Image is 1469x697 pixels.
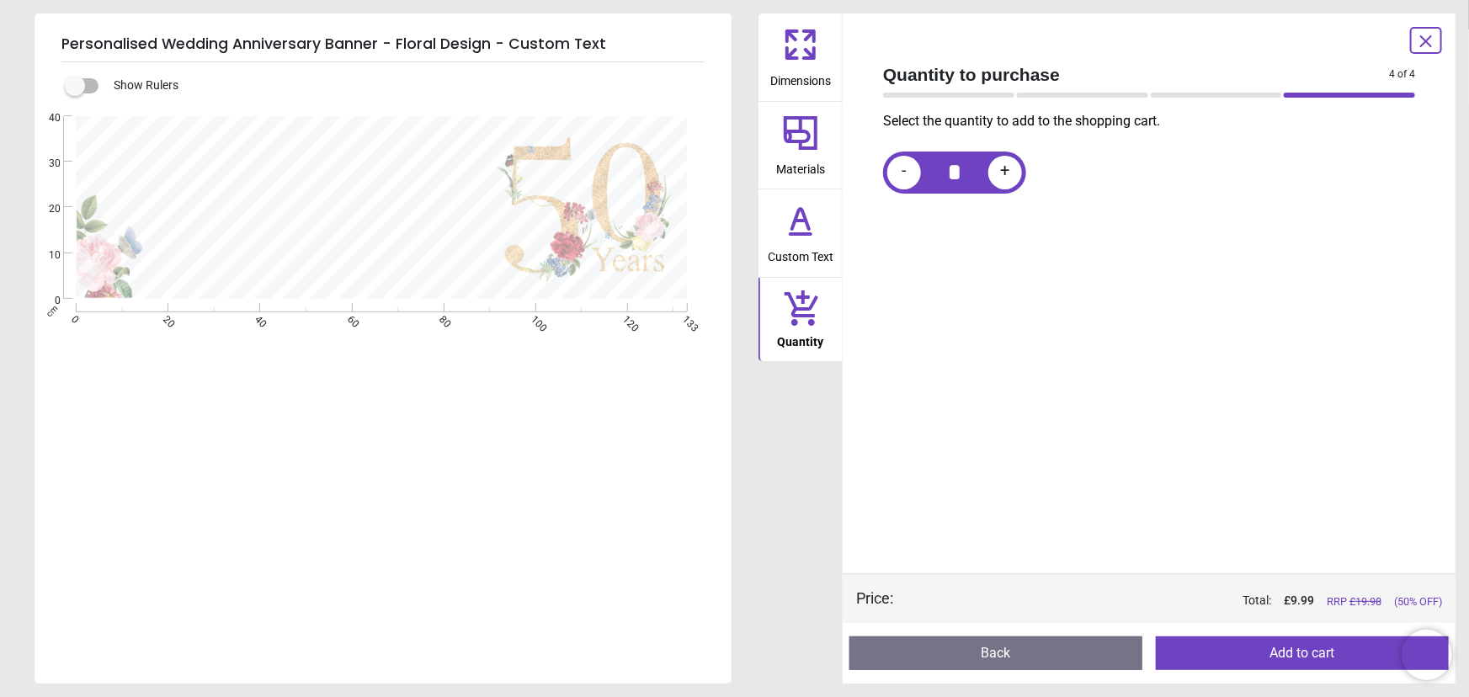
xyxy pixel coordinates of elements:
span: Quantity to purchase [883,62,1389,87]
span: (50% OFF) [1394,594,1442,609]
span: + [1001,162,1010,183]
button: Add to cart [1156,636,1449,670]
span: Materials [776,153,825,178]
button: Back [849,636,1142,670]
h5: Personalised Wedding Anniversary Banner - Floral Design - Custom Text [61,27,705,62]
div: Show Rulers [75,76,732,96]
button: Custom Text [758,189,843,277]
span: 9.99 [1291,593,1314,607]
button: Quantity [758,278,843,362]
div: Total: [918,593,1442,609]
span: £ [1284,593,1314,609]
span: RRP [1327,594,1381,609]
span: 4 of 4 [1389,67,1415,82]
span: £ 19.98 [1349,595,1381,608]
span: 10 [29,248,61,263]
span: Dimensions [770,65,831,90]
button: Materials [758,102,843,189]
span: Quantity [778,326,824,351]
iframe: Brevo live chat [1402,630,1452,680]
span: Custom Text [768,241,833,266]
span: 30 [29,157,61,171]
div: Price : [856,588,893,609]
span: - [902,162,907,183]
p: Select the quantity to add to the shopping cart. [883,112,1429,130]
span: 0 [29,294,61,308]
span: 20 [29,202,61,216]
span: 40 [29,111,61,125]
button: Dimensions [758,13,843,101]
